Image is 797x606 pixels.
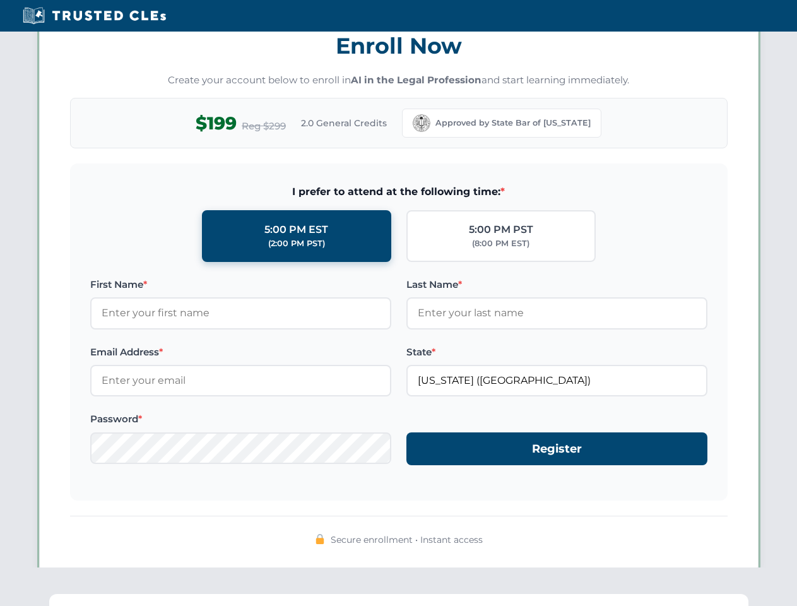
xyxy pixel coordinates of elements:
[351,74,481,86] strong: AI in the Legal Profession
[242,119,286,134] span: Reg $299
[413,114,430,132] img: California Bar
[90,345,391,360] label: Email Address
[315,534,325,544] img: 🔒
[268,237,325,250] div: (2:00 PM PST)
[90,184,707,200] span: I prefer to attend at the following time:
[196,109,237,138] span: $199
[406,345,707,360] label: State
[406,432,707,466] button: Register
[406,365,707,396] input: California (CA)
[301,116,387,130] span: 2.0 General Credits
[435,117,591,129] span: Approved by State Bar of [US_STATE]
[90,297,391,329] input: Enter your first name
[472,237,529,250] div: (8:00 PM EST)
[70,73,728,88] p: Create your account below to enroll in and start learning immediately.
[406,277,707,292] label: Last Name
[406,297,707,329] input: Enter your last name
[19,6,170,25] img: Trusted CLEs
[469,222,533,238] div: 5:00 PM PST
[331,533,483,547] span: Secure enrollment • Instant access
[264,222,328,238] div: 5:00 PM EST
[90,277,391,292] label: First Name
[70,26,728,66] h3: Enroll Now
[90,412,391,427] label: Password
[90,365,391,396] input: Enter your email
